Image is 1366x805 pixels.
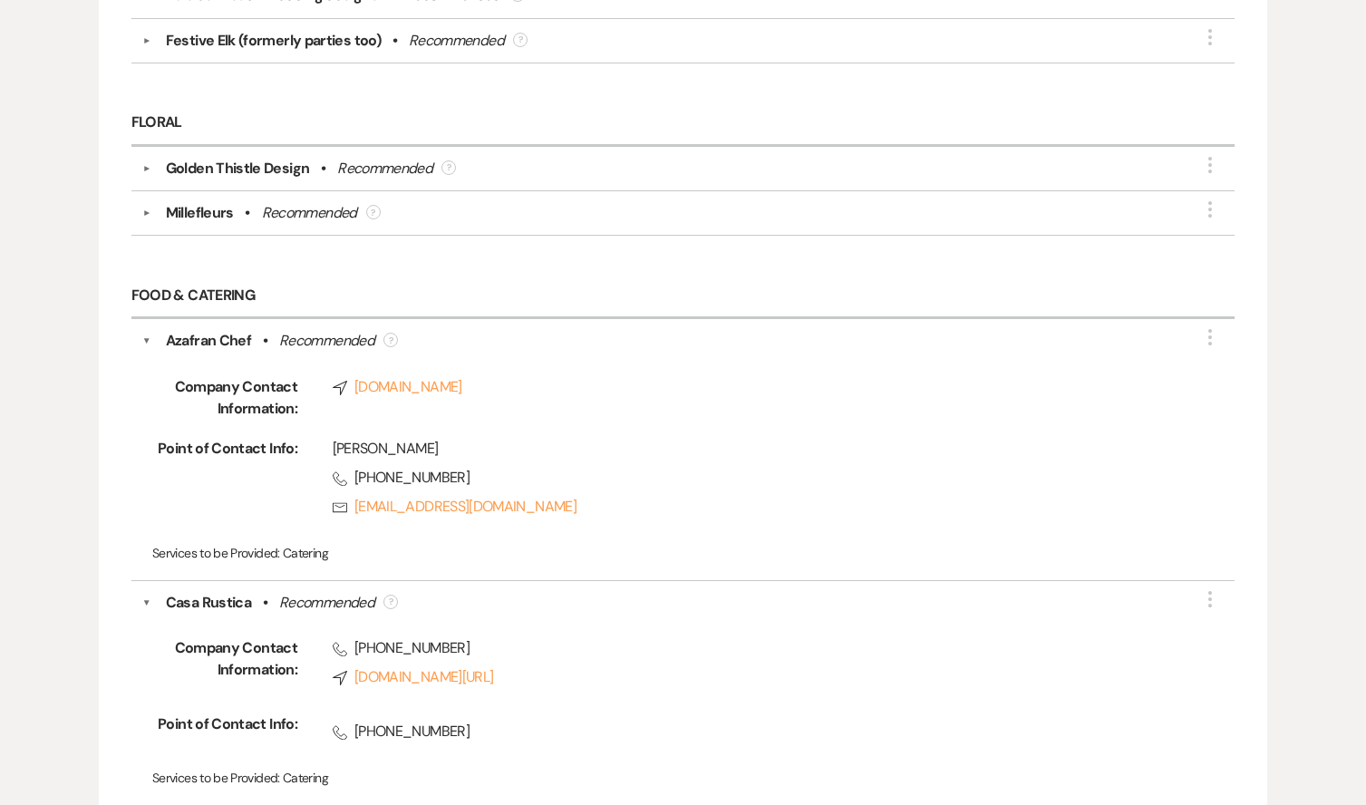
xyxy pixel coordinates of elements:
[263,330,267,352] b: •
[321,158,325,179] b: •
[152,545,280,561] span: Services to be Provided:
[366,205,381,219] div: ?
[152,543,1214,563] p: Catering
[166,30,381,52] div: Festive Elk (formerly parties too)
[333,438,1172,460] div: [PERSON_NAME]
[263,592,267,614] b: •
[136,164,158,173] button: ▼
[409,30,504,52] div: Recommended
[262,202,357,224] div: Recommended
[279,330,374,352] div: Recommended
[166,202,234,224] div: Millefleurs
[131,274,1235,319] h6: Food & Catering
[279,592,374,614] div: Recommended
[513,33,528,47] div: ?
[152,438,297,525] span: Point of Contact Info:
[166,158,310,179] div: Golden Thistle Design
[136,209,158,218] button: ▼
[333,637,1172,659] span: [PHONE_NUMBER]
[152,770,280,786] span: Services to be Provided:
[392,30,397,52] b: •
[142,330,151,352] button: ▼
[441,160,456,175] div: ?
[166,330,251,352] div: Azafran Chef
[152,376,297,420] span: Company Contact Information:
[136,36,158,45] button: ▼
[383,333,398,347] div: ?
[131,102,1235,147] h6: Floral
[245,202,249,224] b: •
[333,376,1172,398] a: [DOMAIN_NAME]
[152,637,297,695] span: Company Contact Information:
[166,592,251,614] div: Casa Rustica
[152,713,297,750] span: Point of Contact Info:
[142,592,151,614] button: ▼
[152,768,1214,788] p: Catering
[333,666,1172,688] a: [DOMAIN_NAME][URL]
[333,467,1172,489] span: [PHONE_NUMBER]
[337,158,432,179] div: Recommended
[383,595,398,609] div: ?
[333,721,1172,742] span: [PHONE_NUMBER]
[333,496,1172,518] a: [EMAIL_ADDRESS][DOMAIN_NAME]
